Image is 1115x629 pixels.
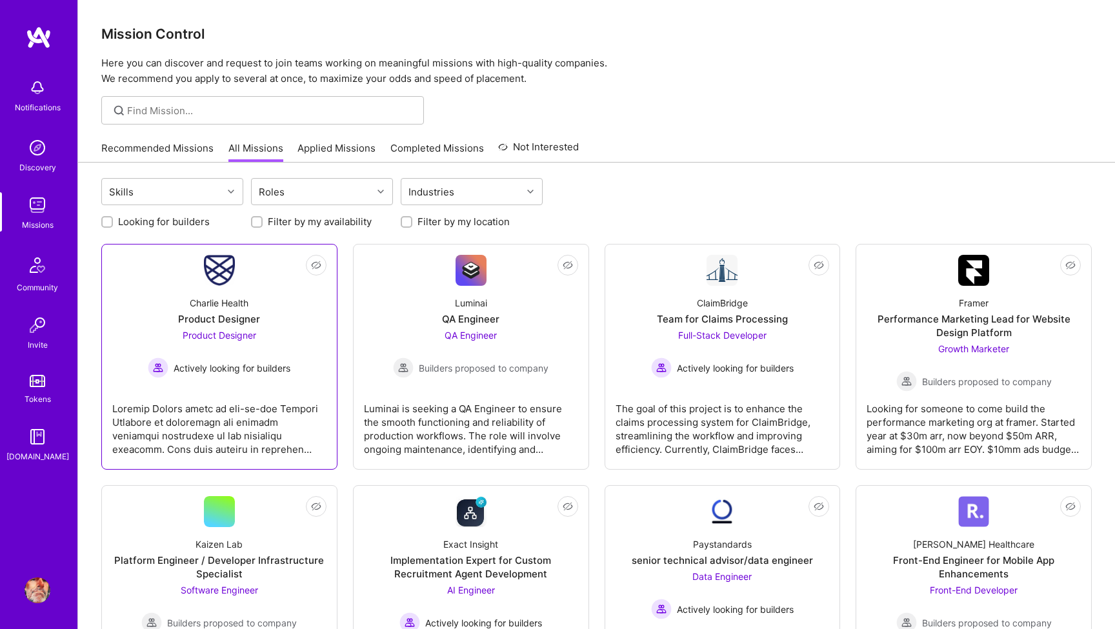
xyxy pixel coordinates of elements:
div: QA Engineer [442,312,499,326]
div: Platform Engineer / Developer Infrastructure Specialist [112,554,326,581]
img: Company Logo [456,255,487,286]
i: icon EyeClosed [1065,501,1076,512]
div: Notifications [15,101,61,114]
div: Industries [405,183,457,201]
div: Discovery [19,161,56,174]
div: ClaimBridge [697,296,748,310]
div: Missions [22,218,54,232]
span: Actively looking for builders [677,361,794,375]
img: Company Logo [707,496,738,527]
img: Actively looking for builders [651,357,672,378]
div: Team for Claims Processing [657,312,788,326]
a: All Missions [228,141,283,163]
span: Actively looking for builders [174,361,290,375]
div: Paystandards [693,537,752,551]
div: The goal of this project is to enhance the claims processing system for ClaimBridge, streamlining... [616,392,830,456]
input: Find Mission... [127,104,414,117]
img: guide book [25,424,50,450]
i: icon SearchGrey [112,103,126,118]
a: Not Interested [498,139,579,163]
a: User Avatar [21,577,54,603]
h3: Mission Control [101,26,1092,42]
img: Actively looking for builders [651,599,672,619]
div: Skills [106,183,137,201]
a: Completed Missions [390,141,484,163]
span: Full-Stack Developer [678,330,767,341]
span: Builders proposed to company [419,361,548,375]
div: Luminai [455,296,487,310]
div: [PERSON_NAME] Healthcare [913,537,1034,551]
img: Company Logo [456,496,487,527]
i: icon EyeClosed [311,260,321,270]
p: Here you can discover and request to join teams working on meaningful missions with high-quality ... [101,55,1092,86]
img: bell [25,75,50,101]
label: Filter by my availability [268,215,372,228]
img: Invite [25,312,50,338]
div: Kaizen Lab [196,537,243,551]
span: Actively looking for builders [677,603,794,616]
img: Company Logo [707,255,738,286]
div: Implementation Expert for Custom Recruitment Agent Development [364,554,578,581]
i: icon EyeClosed [814,260,824,270]
span: AI Engineer [447,584,495,595]
span: QA Engineer [445,330,497,341]
div: Looking for someone to come build the performance marketing org at framer. Started year at $30m a... [867,392,1081,456]
span: Software Engineer [181,584,258,595]
div: Luminai is seeking a QA Engineer to ensure the smooth functioning and reliability of production w... [364,392,578,456]
div: Community [17,281,58,294]
i: icon Chevron [228,188,234,195]
img: Builders proposed to company [393,357,414,378]
div: Charlie Health [190,296,248,310]
img: Company Logo [958,255,989,286]
a: Applied Missions [297,141,376,163]
div: Product Designer [178,312,260,326]
div: Invite [28,338,48,352]
img: tokens [30,375,45,387]
i: icon EyeClosed [311,501,321,512]
i: icon Chevron [377,188,384,195]
img: Company Logo [204,255,235,286]
img: teamwork [25,192,50,218]
img: Actively looking for builders [148,357,168,378]
span: Data Engineer [692,571,752,582]
img: Builders proposed to company [896,371,917,392]
a: Company LogoLuminaiQA EngineerQA Engineer Builders proposed to companyBuilders proposed to compan... [364,255,578,459]
label: Looking for builders [118,215,210,228]
img: Community [22,250,53,281]
a: Recommended Missions [101,141,214,163]
div: senior technical advisor/data engineer [632,554,813,567]
a: Company LogoCharlie HealthProduct DesignerProduct Designer Actively looking for buildersActively ... [112,255,326,459]
span: Growth Marketer [938,343,1009,354]
span: Product Designer [183,330,256,341]
div: Front-End Engineer for Mobile App Enhancements [867,554,1081,581]
i: icon EyeClosed [1065,260,1076,270]
a: Company LogoFramerPerformance Marketing Lead for Website Design PlatformGrowth Marketer Builders ... [867,255,1081,459]
div: Framer [959,296,989,310]
a: Company LogoClaimBridgeTeam for Claims ProcessingFull-Stack Developer Actively looking for builde... [616,255,830,459]
img: discovery [25,135,50,161]
i: icon EyeClosed [814,501,824,512]
img: Company Logo [958,496,989,527]
div: Loremip Dolors ametc ad eli-se-doe Tempori Utlabore et doloremagn ali enimadm veniamqui nostrudex... [112,392,326,456]
div: [DOMAIN_NAME] [6,450,69,463]
i: icon EyeClosed [563,501,573,512]
div: Roles [256,183,288,201]
label: Filter by my location [417,215,510,228]
div: Tokens [25,392,51,406]
div: Exact Insight [443,537,498,551]
span: Builders proposed to company [922,375,1052,388]
i: icon Chevron [527,188,534,195]
img: User Avatar [25,577,50,603]
img: logo [26,26,52,49]
span: Front-End Developer [930,584,1018,595]
i: icon EyeClosed [563,260,573,270]
div: Performance Marketing Lead for Website Design Platform [867,312,1081,339]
